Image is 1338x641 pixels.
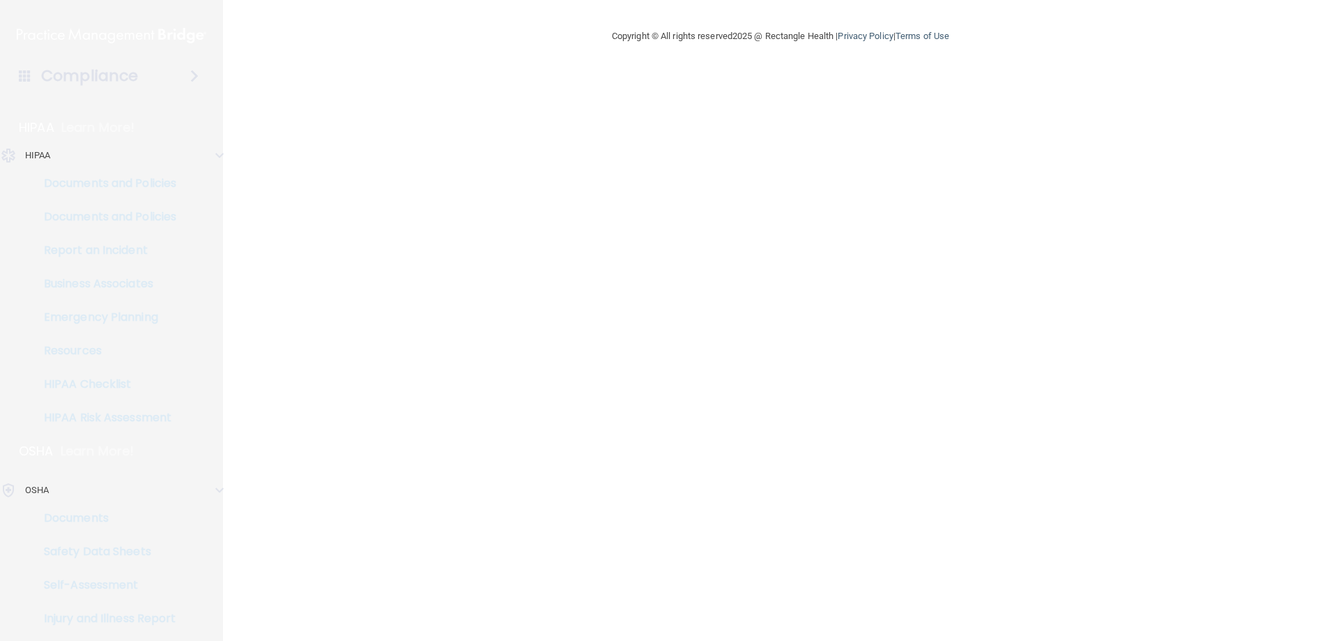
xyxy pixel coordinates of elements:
p: Emergency Planning [9,310,199,324]
p: Safety Data Sheets [9,545,199,559]
p: HIPAA Risk Assessment [9,411,199,425]
p: HIPAA Checklist [9,377,199,391]
p: Documents and Policies [9,176,199,190]
div: Copyright © All rights reserved 2025 @ Rectangle Health | | [526,14,1035,59]
p: Resources [9,344,199,358]
h4: Compliance [41,66,138,86]
p: Business Associates [9,277,199,291]
p: OSHA [19,443,54,460]
p: Injury and Illness Report [9,612,199,626]
p: Documents [9,511,199,525]
p: OSHA [25,482,49,499]
p: Report an Incident [9,243,199,257]
p: Learn More! [61,443,134,460]
p: HIPAA [25,147,51,164]
p: HIPAA [19,119,54,136]
p: Learn More! [61,119,135,136]
p: Self-Assessment [9,578,199,592]
p: Documents and Policies [9,210,199,224]
a: Terms of Use [895,31,949,41]
a: Privacy Policy [838,31,893,41]
img: PMB logo [17,22,206,50]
